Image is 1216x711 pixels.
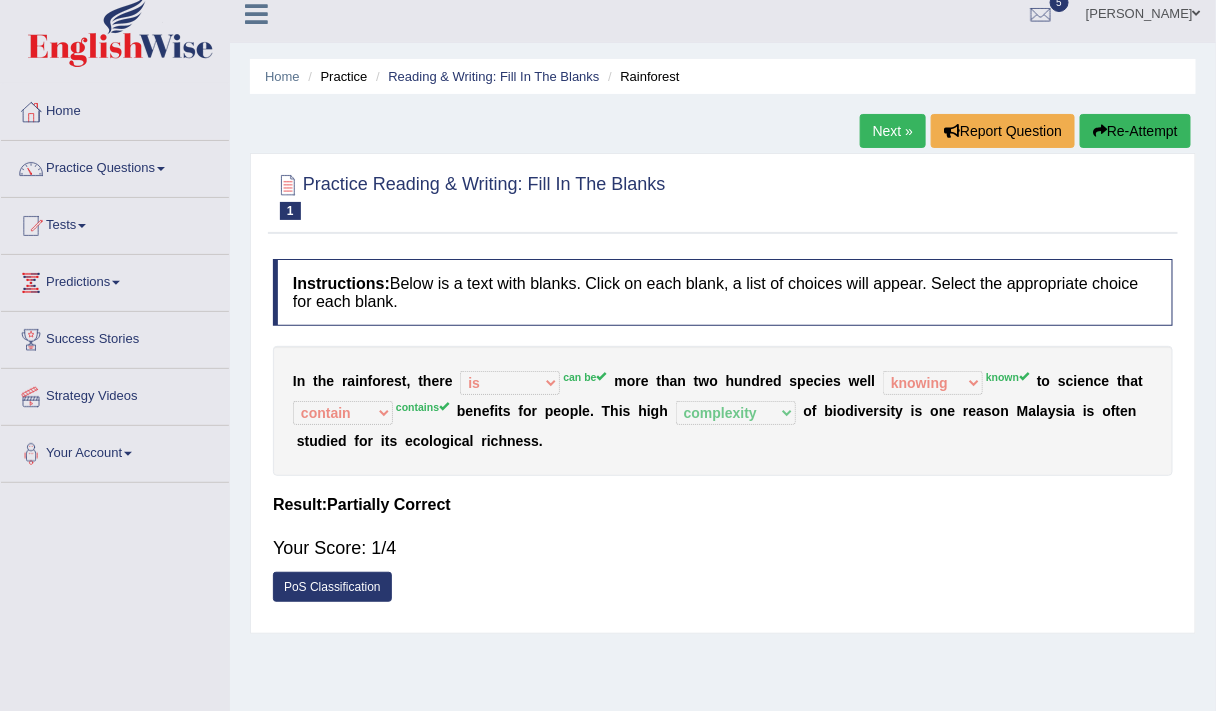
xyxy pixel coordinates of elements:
[1,369,229,419] a: Strategy Videos
[491,433,499,449] b: c
[368,433,373,449] b: r
[280,202,301,220] span: 1
[386,373,394,389] b: e
[986,371,1029,383] sup: known
[313,373,318,389] b: t
[1017,403,1029,419] b: M
[1078,373,1086,389] b: e
[450,433,454,449] b: i
[647,403,651,419] b: i
[1138,373,1143,389] b: t
[694,373,699,389] b: t
[1037,373,1042,389] b: t
[636,373,641,389] b: r
[833,403,837,419] b: i
[1074,373,1078,389] b: i
[623,403,631,419] b: s
[578,403,582,419] b: l
[797,373,806,389] b: p
[554,403,562,419] b: e
[984,403,992,419] b: s
[1083,403,1087,419] b: i
[418,373,423,389] b: t
[524,433,532,449] b: s
[963,403,968,419] b: r
[1,255,229,305] a: Predictions
[773,373,782,389] b: d
[390,433,398,449] b: s
[858,403,866,419] b: v
[874,403,879,419] b: r
[837,403,846,419] b: o
[931,114,1075,148] button: Report Question
[1040,403,1048,419] b: a
[394,373,402,389] b: s
[359,433,368,449] b: o
[355,373,359,389] b: i
[812,403,817,419] b: f
[326,373,334,389] b: e
[466,403,474,419] b: e
[457,403,466,419] b: b
[1128,403,1137,419] b: n
[499,433,508,449] b: h
[1087,403,1095,419] b: s
[545,403,554,419] b: p
[348,373,356,389] b: a
[1103,403,1112,419] b: o
[439,373,444,389] b: r
[860,114,926,148] a: Next »
[825,403,834,419] b: b
[1,198,229,248] a: Tests
[561,403,570,419] b: o
[326,433,330,449] b: i
[1121,403,1129,419] b: e
[342,373,347,389] b: r
[490,403,495,419] b: f
[887,403,891,419] b: i
[790,373,798,389] b: s
[678,373,687,389] b: n
[661,373,670,389] b: h
[454,433,462,449] b: c
[273,259,1173,326] h4: Below is a text with blanks. Click on each blank, a list of choices will appear. Select the appro...
[303,67,367,86] li: Practice
[614,373,626,389] b: m
[590,403,594,419] b: .
[670,373,678,389] b: a
[516,433,524,449] b: e
[1068,403,1076,419] b: a
[1122,373,1131,389] b: h
[462,433,470,449] b: a
[273,572,392,602] a: PoS Classification
[293,275,390,292] b: Instructions:
[1,141,229,191] a: Practice Questions
[330,433,338,449] b: e
[1117,373,1122,389] b: t
[860,373,868,389] b: e
[359,373,368,389] b: n
[570,403,579,419] b: p
[433,433,442,449] b: o
[421,433,430,449] b: o
[1001,403,1010,419] b: n
[423,373,432,389] b: h
[388,69,599,84] a: Reading & Writing: Fill In The Blanks
[879,403,887,419] b: s
[806,373,814,389] b: e
[385,433,390,449] b: t
[1111,403,1116,419] b: f
[293,373,297,389] b: I
[1056,403,1064,419] b: s
[442,433,451,449] b: g
[372,373,381,389] b: o
[726,373,735,389] b: h
[273,524,1173,572] div: Your Score: 1/4
[1029,403,1037,419] b: a
[992,403,1001,419] b: o
[871,373,875,389] b: l
[494,403,498,419] b: i
[1,426,229,476] a: Your Account
[507,433,516,449] b: n
[396,401,449,413] sup: contains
